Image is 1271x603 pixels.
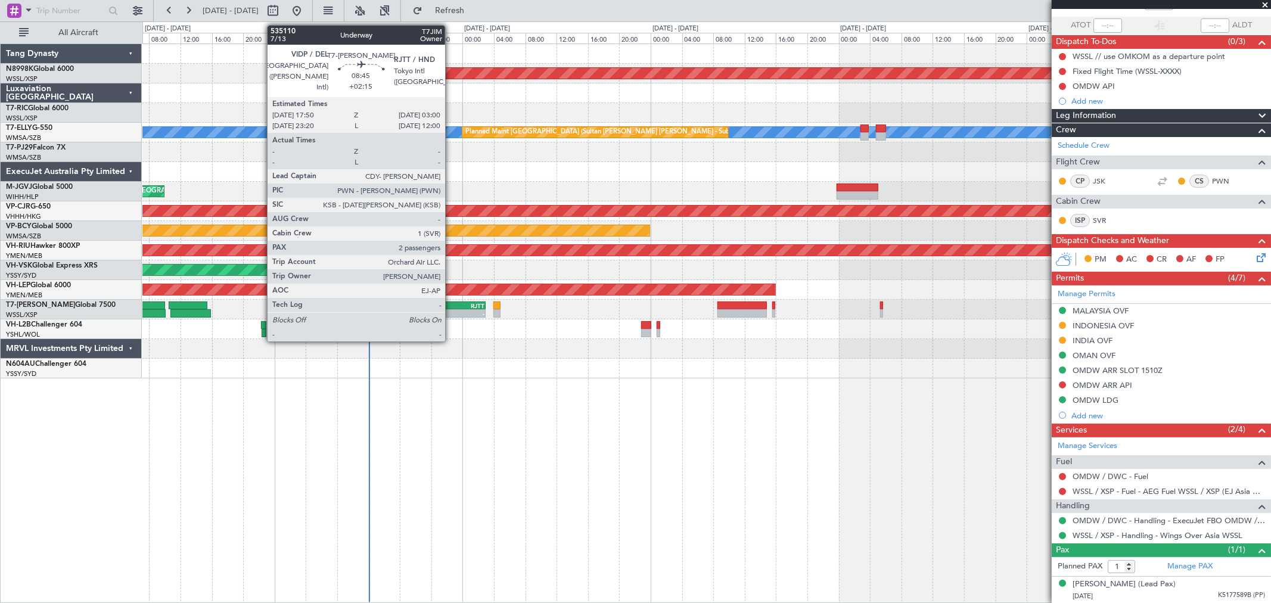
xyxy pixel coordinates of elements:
a: YMEN/MEB [6,291,42,300]
div: Planned Maint [GEOGRAPHIC_DATA] (Halim Intl) [89,182,238,200]
span: Dispatch Checks and Weather [1056,234,1169,248]
div: 12:00 [557,33,588,43]
a: PWN [1212,176,1239,187]
span: [DATE] - [DATE] [203,5,259,16]
span: ATOT [1071,20,1090,32]
a: Manage PAX [1167,561,1213,573]
span: (2/4) [1228,423,1245,436]
a: Manage Services [1058,440,1117,452]
div: OMDW API [1073,81,1115,91]
a: T7-PJ29Falcon 7X [6,144,66,151]
a: Manage Permits [1058,288,1115,300]
div: 20:00 [619,33,651,43]
div: Planned Maint [GEOGRAPHIC_DATA] (Sultan [PERSON_NAME] [PERSON_NAME] - Subang) [465,123,743,141]
span: T7-[PERSON_NAME] [6,301,75,309]
a: SVR [1093,215,1120,226]
a: N8998KGlobal 6000 [6,66,74,73]
a: VH-L2BChallenger 604 [6,321,82,328]
div: INDIA OVF [1073,335,1112,346]
a: T7-ELLYG-550 [6,125,52,132]
div: 12:00 [745,33,776,43]
span: Handling [1056,499,1090,513]
div: CP [1070,175,1090,188]
div: 16:00 [964,33,996,43]
button: All Aircraft [13,23,129,42]
span: Permits [1056,272,1084,285]
span: T7-RIC [6,105,28,112]
span: VP-CJR [6,203,30,210]
a: WMSA/SZB [6,232,41,241]
div: 00:00 [275,33,306,43]
div: 12:00 [933,33,964,43]
div: 20:00 [431,33,463,43]
span: [DATE] [1073,592,1093,601]
span: T7-ELLY [6,125,32,132]
div: - [415,310,450,317]
div: [DATE] - [DATE] [276,24,322,34]
span: Refresh [425,7,475,15]
div: Fixed Flight Time (WSSL-XXXX) [1073,66,1182,76]
span: VH-RIU [6,243,30,250]
a: YSSY/SYD [6,369,36,378]
div: INDONESIA OVF [1073,321,1134,331]
div: OMDW ARR API [1073,380,1132,390]
span: M-JGVJ [6,184,32,191]
div: 16:00 [588,33,620,43]
div: WSSL // use OMKOM as a departure point [1073,51,1225,61]
a: WSSL/XSP [6,74,38,83]
span: N604AU [6,360,35,368]
a: WSSL / XSP - Fuel - AEG Fuel WSSL / XSP (EJ Asia Only) [1073,486,1265,496]
a: YMEN/MEB [6,251,42,260]
span: FP [1216,254,1225,266]
a: VH-RIUHawker 800XP [6,243,80,250]
label: Planned PAX [1058,561,1102,573]
span: Flight Crew [1056,156,1100,169]
div: [DATE] - [DATE] [464,24,510,34]
span: VH-LEP [6,282,30,289]
div: 04:00 [682,33,714,43]
span: (1/1) [1228,543,1245,556]
a: VP-BCYGlobal 5000 [6,223,72,230]
div: 12:00 [181,33,212,43]
a: YSHL/WOL [6,330,40,339]
span: VH-L2B [6,321,31,328]
span: AC [1126,254,1137,266]
div: [DATE] - [DATE] [652,24,698,34]
span: (4/7) [1228,272,1245,284]
div: 00:00 [651,33,682,43]
a: WSSL / XSP - Handling - Wings Over Asia WSSL [1073,530,1242,540]
div: 16:00 [776,33,807,43]
div: Add new [1071,411,1265,421]
a: YSSY/SYD [6,271,36,280]
div: 16:00 [212,33,244,43]
a: WMSA/SZB [6,133,41,142]
div: 08:00 [526,33,557,43]
div: OMDW LDG [1073,395,1118,405]
div: [DATE] - [DATE] [1028,24,1074,34]
a: WSSL/XSP [6,310,38,319]
span: AF [1186,254,1196,266]
a: VH-LEPGlobal 6000 [6,282,71,289]
a: WSSL/XSP [6,114,38,123]
span: Cabin Crew [1056,195,1101,209]
div: [PERSON_NAME] (Lead Pax) [1073,579,1176,590]
a: Schedule Crew [1058,140,1110,152]
div: ISP [1070,214,1090,227]
div: 20:00 [807,33,839,43]
div: Planned Maint [GEOGRAPHIC_DATA] (Seletar) [278,64,418,82]
span: N8998K [6,66,33,73]
div: 04:00 [306,33,337,43]
a: VHHH/HKG [6,212,41,221]
a: OMDW / DWC - Fuel [1073,471,1148,481]
span: All Aircraft [31,29,126,37]
span: Leg Information [1056,109,1116,123]
div: MALAYSIA OVF [1073,306,1129,316]
input: --:-- [1093,18,1122,33]
span: K5177589B (PP) [1218,590,1265,601]
div: 08:00 [713,33,745,43]
a: N604AUChallenger 604 [6,360,86,368]
div: Planned Maint Sydney ([PERSON_NAME] Intl) [274,320,412,338]
a: VP-CJRG-650 [6,203,51,210]
div: OMDW ARR SLOT 1510Z [1073,365,1163,375]
div: OMAN OVF [1073,350,1115,360]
